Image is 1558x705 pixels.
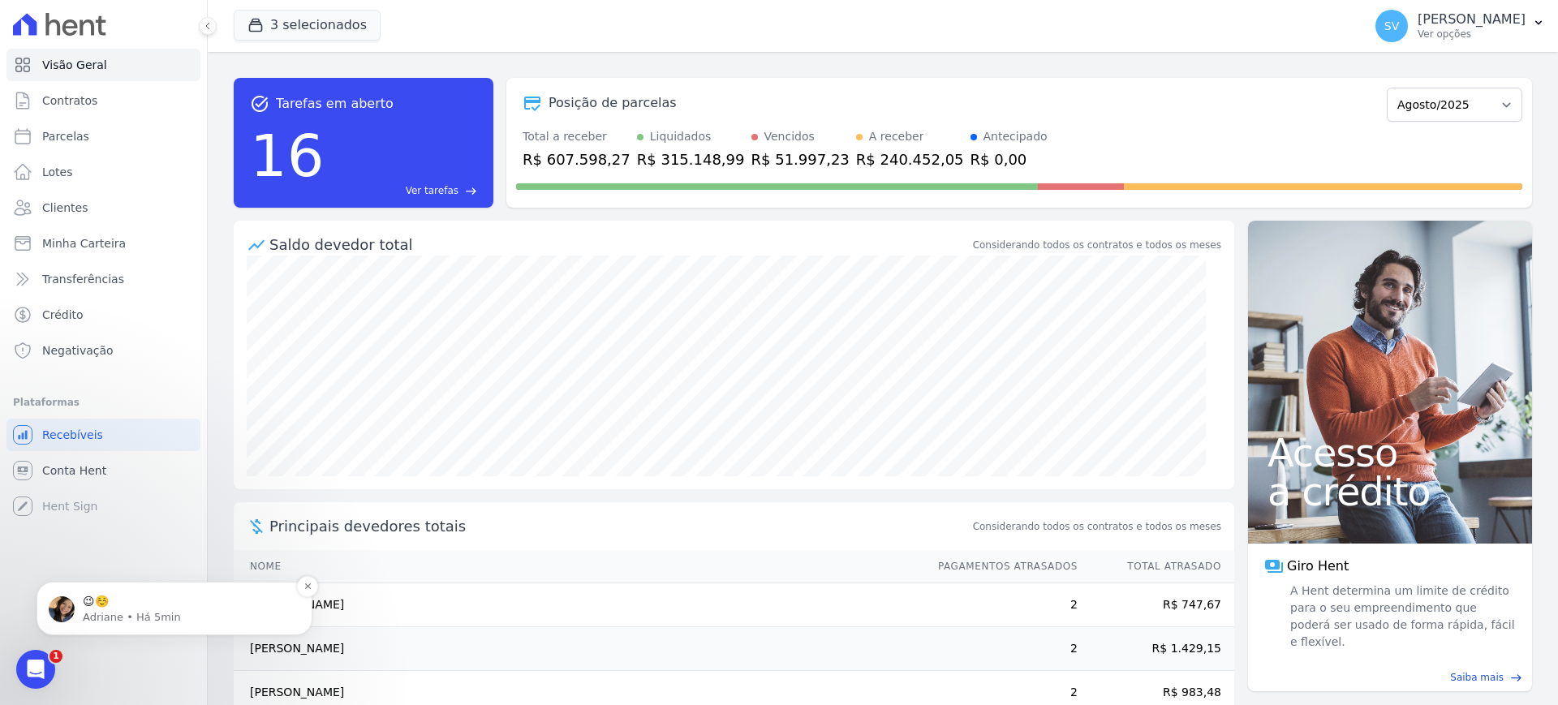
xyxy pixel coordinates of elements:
[250,94,269,114] span: task_alt
[764,128,815,145] div: Vencidos
[1078,583,1234,627] td: R$ 747,67
[1287,557,1349,576] span: Giro Hent
[549,93,677,113] div: Posição de parcelas
[234,10,381,41] button: 3 selecionados
[6,156,200,188] a: Lotes
[973,519,1221,534] span: Considerando todos os contratos e todos os meses
[650,128,712,145] div: Liquidados
[1362,3,1558,49] button: SV [PERSON_NAME] Ver opções
[234,550,923,583] th: Nome
[1384,20,1399,32] span: SV
[1267,472,1513,511] span: a crédito
[856,148,964,170] div: R$ 240.452,05
[6,454,200,487] a: Conta Hent
[523,128,631,145] div: Total a receber
[71,114,280,131] p: 😉☺️
[42,128,89,144] span: Parcelas
[24,102,300,156] div: message notification from Adriane, Há 5min. 😉☺️
[71,131,280,145] p: Message from Adriane, sent Há 5min
[331,183,477,198] a: Ver tarefas east
[42,92,97,109] span: Contratos
[973,238,1221,252] div: Considerando todos os contratos e todos os meses
[6,49,200,81] a: Visão Geral
[42,57,107,73] span: Visão Geral
[49,650,62,663] span: 1
[6,263,200,295] a: Transferências
[637,148,745,170] div: R$ 315.148,99
[234,583,923,627] td: [PERSON_NAME]
[42,164,73,180] span: Lotes
[971,148,1048,170] div: R$ 0,00
[923,627,1078,671] td: 2
[234,627,923,671] td: [PERSON_NAME]
[1510,672,1522,684] span: east
[6,84,200,117] a: Contratos
[983,128,1048,145] div: Antecipado
[923,583,1078,627] td: 2
[42,342,114,359] span: Negativação
[6,299,200,331] a: Crédito
[269,234,970,256] div: Saldo devedor total
[751,148,850,170] div: R$ 51.997,23
[465,185,477,197] span: east
[12,479,337,661] iframe: Intercom notifications mensagem
[276,94,394,114] span: Tarefas em aberto
[6,419,200,451] a: Recebíveis
[42,235,126,251] span: Minha Carteira
[42,307,84,323] span: Crédito
[285,97,306,118] button: Dismiss notification
[16,650,55,689] iframe: Intercom live chat
[269,515,970,537] span: Principais devedores totais
[42,462,106,479] span: Conta Hent
[1258,670,1522,685] a: Saiba mais east
[1418,28,1526,41] p: Ver opções
[6,120,200,153] a: Parcelas
[1078,627,1234,671] td: R$ 1.429,15
[37,117,62,143] img: Profile image for Adriane
[1418,11,1526,28] p: [PERSON_NAME]
[869,128,924,145] div: A receber
[1267,433,1513,472] span: Acesso
[523,148,631,170] div: R$ 607.598,27
[406,183,458,198] span: Ver tarefas
[1078,550,1234,583] th: Total Atrasado
[6,227,200,260] a: Minha Carteira
[6,334,200,367] a: Negativação
[42,271,124,287] span: Transferências
[6,191,200,224] a: Clientes
[42,200,88,216] span: Clientes
[250,114,325,198] div: 16
[1287,582,1516,651] span: A Hent determina um limite de crédito para o seu empreendimento que poderá ser usado de forma ráp...
[923,550,1078,583] th: Pagamentos Atrasados
[42,427,103,443] span: Recebíveis
[1450,670,1504,685] span: Saiba mais
[13,393,194,412] div: Plataformas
